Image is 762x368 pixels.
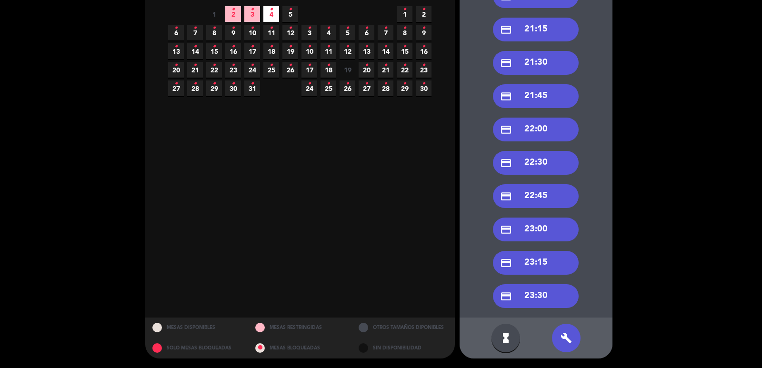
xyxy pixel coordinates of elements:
span: 3 [301,25,317,40]
i: credit_card [500,124,512,136]
i: • [174,58,178,73]
i: • [231,39,235,54]
i: • [422,76,425,91]
i: • [193,20,197,36]
i: • [289,2,292,17]
i: • [174,39,178,54]
span: 20 [359,62,374,78]
span: 25 [263,62,279,78]
span: 4 [263,6,279,22]
span: 24 [301,80,317,96]
span: 6 [359,25,374,40]
i: • [403,58,406,73]
i: • [308,20,311,36]
i: build [561,332,572,344]
span: 27 [168,80,184,96]
i: • [251,2,254,17]
div: 23:00 [493,218,579,241]
i: credit_card [500,57,512,69]
i: • [327,39,330,54]
i: credit_card [500,290,512,302]
div: MESAS DISPONIBLES [145,318,249,338]
span: 10 [301,43,317,59]
div: MESAS RESTRINGIDAS [248,318,351,338]
span: 8 [206,25,222,40]
span: 14 [378,43,393,59]
i: • [308,58,311,73]
i: • [212,58,216,73]
i: • [384,76,387,91]
span: 7 [187,25,203,40]
span: 30 [416,80,431,96]
i: credit_card [500,90,512,102]
i: • [365,58,368,73]
i: • [365,39,368,54]
i: • [231,2,235,17]
i: • [174,76,178,91]
span: 28 [187,80,203,96]
i: credit_card [500,224,512,236]
i: • [384,58,387,73]
i: • [327,58,330,73]
span: 31 [244,80,260,96]
i: • [251,20,254,36]
span: 12 [340,43,355,59]
span: 5 [282,6,298,22]
i: • [403,20,406,36]
span: 9 [225,25,241,40]
i: • [403,39,406,54]
span: 10 [244,25,260,40]
i: • [270,20,273,36]
span: 13 [168,43,184,59]
span: 28 [378,80,393,96]
span: 22 [206,62,222,78]
i: • [289,20,292,36]
span: 3 [244,6,260,22]
span: 24 [244,62,260,78]
i: credit_card [500,157,512,169]
span: 16 [225,43,241,59]
span: 30 [225,80,241,96]
i: • [231,58,235,73]
i: • [251,76,254,91]
i: • [422,39,425,54]
span: 27 [359,80,374,96]
i: • [212,39,216,54]
i: hourglass_full [500,332,511,344]
span: 15 [206,43,222,59]
i: • [327,76,330,91]
i: • [193,76,197,91]
span: 23 [225,62,241,78]
i: • [212,76,216,91]
div: OTROS TAMAÑOS DIPONIBLES [351,318,455,338]
span: 8 [397,25,412,40]
i: • [289,58,292,73]
i: • [251,58,254,73]
i: • [270,2,273,17]
i: • [346,20,349,36]
i: • [384,39,387,54]
span: 12 [282,25,298,40]
span: 7 [378,25,393,40]
span: 25 [321,80,336,96]
span: 26 [282,62,298,78]
div: 21:15 [493,18,579,41]
i: • [270,39,273,54]
span: 21 [378,62,393,78]
div: SOLO MESAS BLOQUEADAS [145,338,249,358]
span: 26 [340,80,355,96]
span: 11 [321,43,336,59]
i: • [422,20,425,36]
i: • [231,20,235,36]
i: • [365,76,368,91]
i: • [308,76,311,91]
i: • [212,20,216,36]
i: • [346,76,349,91]
i: credit_card [500,24,512,36]
span: 22 [397,62,412,78]
i: • [251,39,254,54]
span: 6 [168,25,184,40]
i: • [365,20,368,36]
span: 20 [168,62,184,78]
span: 21 [187,62,203,78]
